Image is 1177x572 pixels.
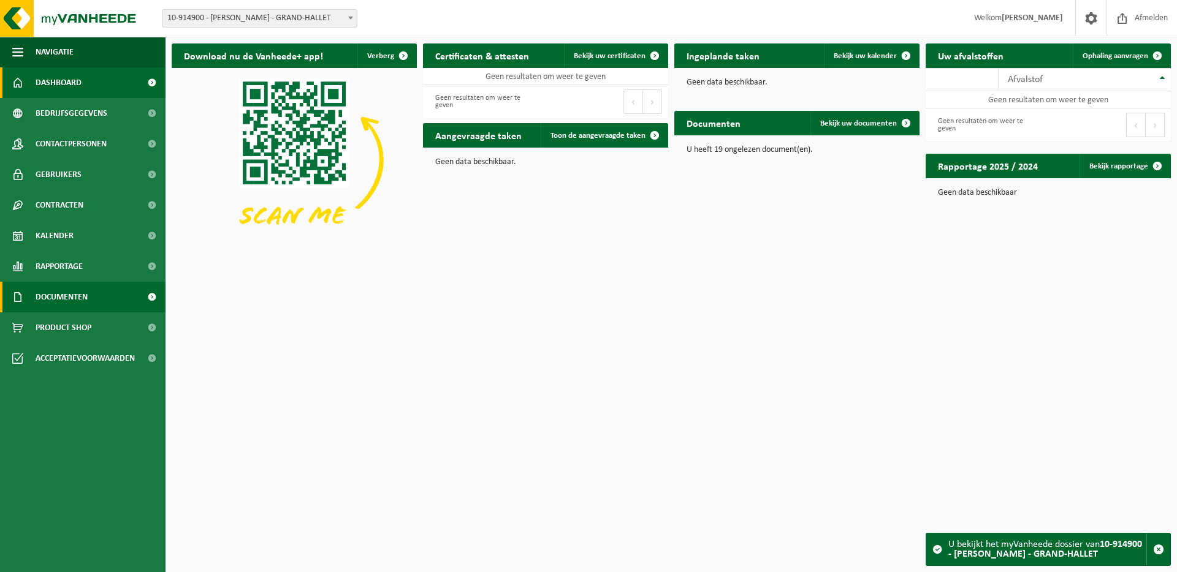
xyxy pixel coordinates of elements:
span: Bekijk uw kalender [834,52,897,60]
span: Bedrijfsgegevens [36,98,107,129]
h2: Download nu de Vanheede+ app! [172,43,335,67]
span: Bekijk uw certificaten [574,52,646,60]
a: Toon de aangevraagde taken [541,123,667,148]
p: Geen data beschikbaar. [435,158,656,167]
span: Contactpersonen [36,129,107,159]
h2: Documenten [674,111,753,135]
td: Geen resultaten om weer te geven [423,68,668,85]
strong: [PERSON_NAME] [1002,13,1063,23]
button: Previous [623,89,643,114]
p: Geen data beschikbaar [938,189,1159,197]
h2: Certificaten & attesten [423,43,541,67]
a: Bekijk uw documenten [810,111,918,135]
div: Geen resultaten om weer te geven [932,111,1042,138]
a: Bekijk uw certificaten [564,43,667,68]
a: Ophaling aanvragen [1073,43,1170,68]
button: Previous [1126,113,1146,137]
span: Product Shop [36,312,91,343]
h2: Ingeplande taken [674,43,772,67]
span: Ophaling aanvragen [1083,52,1148,60]
div: U bekijkt het myVanheede dossier van [948,533,1146,565]
span: Kalender [36,220,74,251]
p: U heeft 19 ongelezen document(en). [687,146,907,154]
button: Verberg [357,43,416,68]
p: Geen data beschikbaar. [687,78,907,87]
span: Toon de aangevraagde taken [550,132,646,140]
span: Bekijk uw documenten [820,119,897,127]
button: Next [1146,113,1165,137]
a: Bekijk uw kalender [824,43,918,68]
span: Dashboard [36,67,82,98]
span: Navigatie [36,37,74,67]
span: Contracten [36,190,83,220]
span: 10-914900 - CORNEZ CAROLINE - GRAND-HALLET [162,9,357,28]
span: 10-914900 - CORNEZ CAROLINE - GRAND-HALLET [162,10,357,27]
span: Verberg [367,52,394,60]
img: Download de VHEPlus App [172,68,417,252]
button: Next [643,89,662,114]
span: Gebruikers [36,159,82,190]
strong: 10-914900 - [PERSON_NAME] - GRAND-HALLET [948,540,1142,559]
h2: Aangevraagde taken [423,123,534,147]
td: Geen resultaten om weer te geven [926,91,1171,108]
span: Acceptatievoorwaarden [36,343,135,374]
div: Geen resultaten om weer te geven [429,88,539,115]
h2: Rapportage 2025 / 2024 [926,154,1050,178]
span: Documenten [36,282,88,312]
a: Bekijk rapportage [1080,154,1170,178]
h2: Uw afvalstoffen [926,43,1016,67]
span: Rapportage [36,251,83,282]
span: Afvalstof [1008,75,1043,85]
